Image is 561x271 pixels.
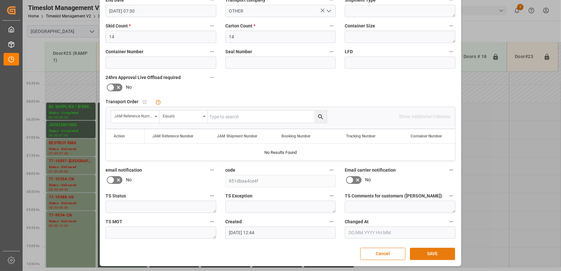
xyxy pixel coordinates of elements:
span: email notification [106,167,142,174]
button: Seal Number [327,47,336,56]
input: DD.MM.YYYY HH:MM [345,226,455,239]
button: TS MOT [208,217,216,226]
button: Created [327,217,336,226]
span: JAM Reference Number [152,134,193,138]
button: SAVE [410,248,455,260]
span: Container Number [411,134,442,138]
span: No [126,176,132,183]
span: Tracking Number [346,134,375,138]
input: Type to search [208,111,327,123]
button: 24hrs Approval Live Offload required [208,73,216,82]
span: Changed At [345,218,369,225]
span: Created [225,218,242,225]
input: DD.MM.YYYY HH:MM [106,5,216,17]
span: 24hrs Approval Live Offload required [106,74,181,81]
span: No [126,84,132,91]
span: JAM Shipment Number [217,134,257,138]
span: No [365,176,371,183]
span: code [225,167,235,174]
button: Skid Count * [208,22,216,30]
span: Carton Count [225,23,255,29]
button: Carton Count * [327,22,336,30]
button: search button [314,111,327,123]
button: Cancel [360,248,405,260]
span: TS Comments for customers ([PERSON_NAME]) [345,193,442,199]
input: DD.MM.YYYY HH:MM [225,226,336,239]
span: TS Status [106,193,126,199]
div: JAM Reference Number [114,112,152,119]
button: TS Status [208,192,216,200]
button: open menu [159,111,208,123]
button: Container Number [208,47,216,56]
div: Action [114,134,125,138]
button: LFD [447,47,455,56]
button: TS Comments for customers ([PERSON_NAME]) [447,192,455,200]
button: TS Exception [327,192,336,200]
span: TS MOT [106,218,122,225]
span: Container Size [345,23,375,29]
span: LFD [345,48,353,55]
span: Skid Count [106,23,131,29]
span: Transport Order [106,98,138,105]
span: Container Number [106,48,143,55]
button: open menu [111,111,159,123]
span: Email carrier notification [345,167,396,174]
span: Seal Number [225,48,252,55]
button: Email carrier notification [447,166,455,174]
button: email notification [208,166,216,174]
div: Equals [163,112,201,119]
button: Changed At [447,217,455,226]
button: Container Size [447,22,455,30]
span: TS Exception [225,193,252,199]
button: open menu [324,6,333,16]
button: code [327,166,336,174]
span: Booking Number [281,134,311,138]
